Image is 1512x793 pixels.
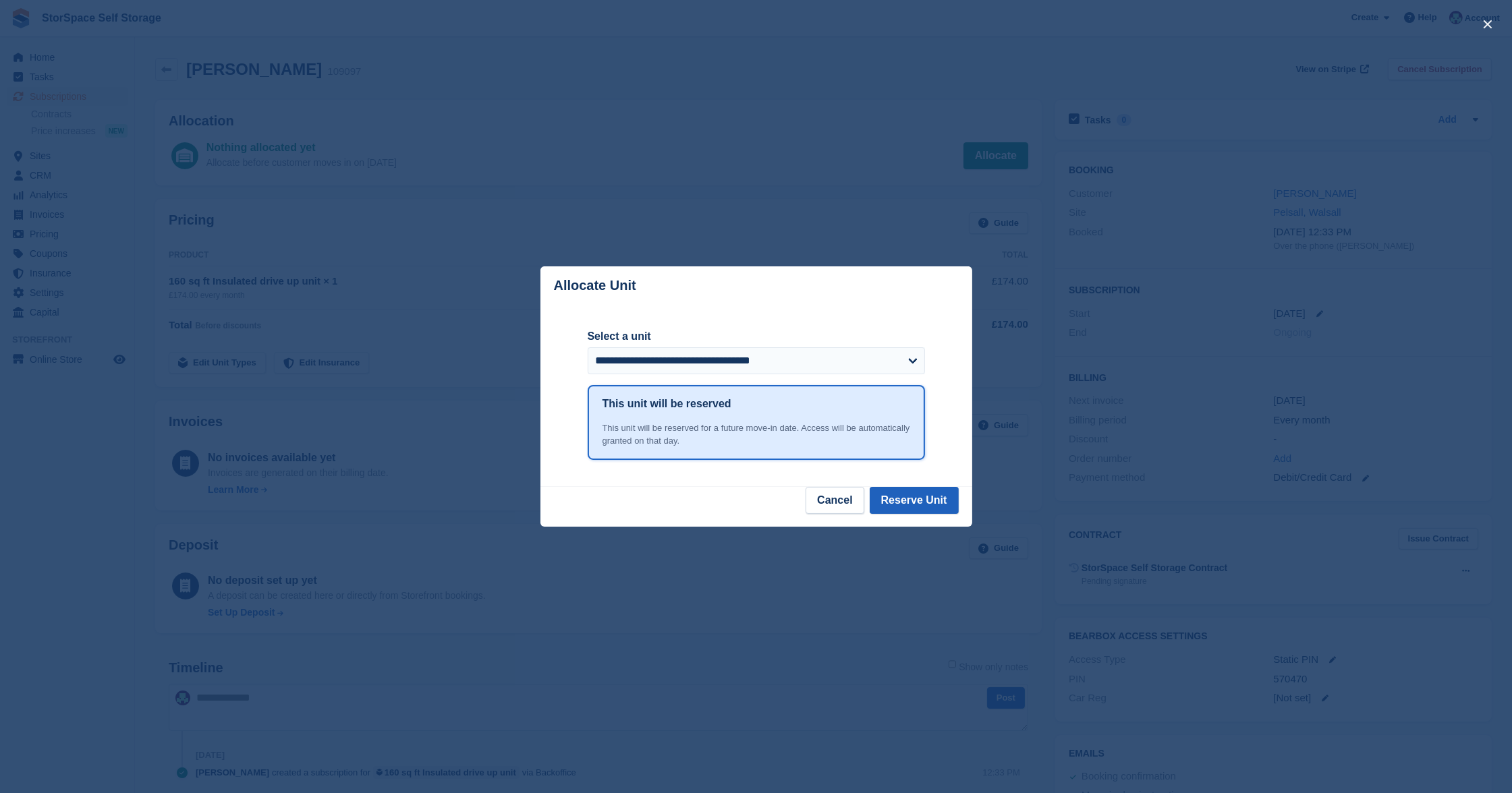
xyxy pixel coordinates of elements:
div: This unit will be reserved for a future move-in date. Access will be automatically granted on tha... [603,421,910,448]
button: close [1477,13,1499,35]
button: Reserve Unit [870,487,959,514]
h1: This unit will be reserved [603,396,731,412]
button: Cancel [806,487,864,514]
p: Allocate Unit [554,278,636,293]
label: Select a unit [588,328,925,345]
